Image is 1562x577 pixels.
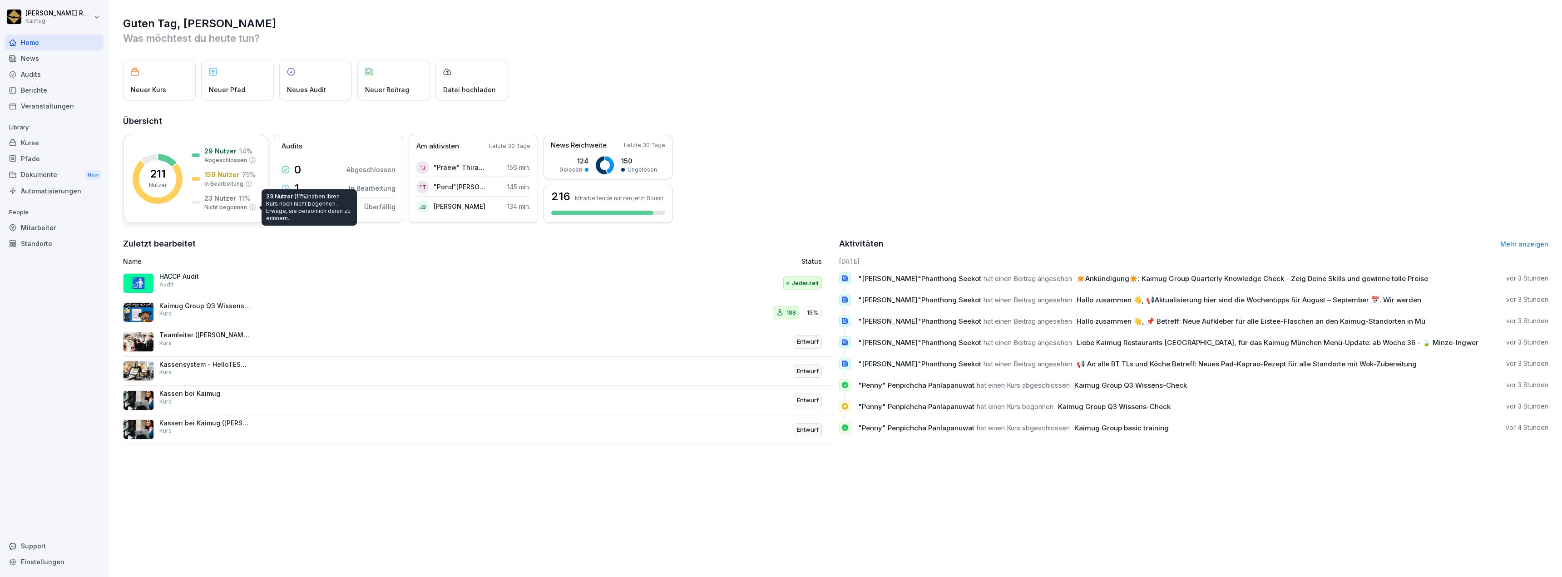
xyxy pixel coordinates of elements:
p: Kaimug Group Q3 Wissens-Check [159,302,250,310]
p: vor 3 Stunden [1506,274,1548,283]
p: Neuer Pfad [209,85,245,94]
p: "Praew" Thirakarn Jumpadang [434,163,486,172]
p: Kassen bei Kaimug [159,390,250,398]
a: DokumenteNew [5,167,104,183]
p: 1 [294,183,299,194]
p: 211 [150,168,166,179]
span: hat einen Beitrag angesehen [984,317,1072,325]
p: Kassensystem - HelloTESS ([PERSON_NAME]) [159,360,250,369]
p: Entwurf [797,337,819,346]
p: Neuer Beitrag [365,85,409,94]
a: Mehr anzeigen [1500,240,1548,248]
p: Library [5,120,104,135]
span: hat einen Beitrag angesehen [984,274,1072,283]
span: Kaimug Group basic training [1074,424,1169,432]
div: "T [416,181,429,193]
a: Kassen bei Kaimug ([PERSON_NAME])KursEntwurf [123,415,833,445]
p: Kurs [159,310,172,318]
p: "Pond"[PERSON_NAME] [434,182,486,192]
a: Berichte [5,82,104,98]
p: People [5,205,104,220]
p: 15% [807,308,819,317]
p: 29 Nutzer [204,146,237,156]
span: "Penny" Penpichcha Panlapanuwat [858,424,974,432]
span: hat einen Beitrag angesehen [984,338,1072,347]
p: 159 Nutzer [204,170,239,179]
p: 150 [621,156,657,166]
div: Audits [5,66,104,82]
p: Gelesen [559,166,582,174]
span: hat einen Kurs abgeschlossen [977,424,1070,432]
span: 📢 An alle BT TLs und Köche Betreff: Neues Pad-Kaprao-Rezept für alle Standorte mit Wok-Zubereitung [1077,360,1417,368]
h6: [DATE] [839,256,1549,266]
h2: Zuletzt bearbeitet [123,237,833,250]
span: hat einen Kurs abgeschlossen [977,381,1070,390]
img: dl77onhohrz39aq74lwupjv4.png [123,390,154,410]
span: hat einen Beitrag angesehen [984,296,1072,304]
p: vor 3 Stunden [1506,359,1548,368]
p: vor 3 Stunden [1506,295,1548,304]
p: 14 % [239,146,252,156]
p: Name [123,256,582,266]
span: "[PERSON_NAME]"Phanthong Seekot [858,338,981,347]
a: Pfade [5,151,104,167]
div: Dokumente [5,167,104,183]
span: Hallo zusammen 👋, 📌 Betreff: Neue Aufkleber für alle Eistee-Flaschen an den Kaimug-Standorten in Mü [1077,317,1425,325]
span: "Penny" Penpichcha Panlapanuwat [858,381,974,390]
p: Letzte 30 Tage [624,141,665,149]
div: "J [416,161,429,174]
span: 23 Nutzer (11%) [266,193,308,200]
p: Kurs [159,398,172,406]
span: "[PERSON_NAME]"Phanthong Seekot [858,296,981,304]
span: "Penny" Penpichcha Panlapanuwat [858,402,974,411]
span: Hallo zusammen 👋, 📢​Aktualisierung hier sind die Wochentipps für August – September 📅. Wir werden [1077,296,1421,304]
a: Einstellungen [5,554,104,570]
div: haben ihren Kurs noch nicht begonnen. Erwäge, sie persönlich daran zu erinnern. [262,189,357,226]
p: Abgeschlossen [346,165,395,174]
p: Kaimug [25,18,92,24]
p: 134 min. [507,202,530,211]
h2: Aktivitäten [839,237,884,250]
p: 145 min. [507,182,530,192]
a: Veranstaltungen [5,98,104,114]
span: ✴️Ankündigung✴️: Kaimug Group Quarterly Knowledge Check - Zeig Deine Skills und gewinne tolle Preise [1077,274,1428,283]
p: 🚮 [132,275,145,291]
a: Mitarbeiter [5,220,104,236]
p: vor 3 Stunden [1506,338,1548,347]
span: Kaimug Group Q3 Wissens-Check [1058,402,1171,411]
span: "[PERSON_NAME]"Phanthong Seekot [858,317,981,325]
a: News [5,50,104,66]
p: Audit [159,281,173,289]
p: Datei hochladen [443,85,496,94]
span: "[PERSON_NAME]"Phanthong Seekot [858,274,981,283]
p: 11 % [239,193,250,203]
p: Letzte 30 Tage [489,142,530,150]
p: vor 3 Stunden [1506,380,1548,390]
p: Nutzer [149,181,167,189]
p: Teamleiter ([PERSON_NAME]) [159,331,250,339]
a: Kassen bei KaimugKursEntwurf [123,386,833,415]
p: Status [801,256,822,266]
p: Kurs [159,427,172,435]
img: k4tsflh0pn5eas51klv85bn1.png [123,361,154,381]
img: pytyph5pk76tu4q1kwztnixg.png [123,332,154,352]
h2: Übersicht [123,115,1548,128]
p: Am aktivsten [416,141,459,152]
a: Kurse [5,135,104,151]
p: [PERSON_NAME] [434,202,485,211]
p: Überfällig [364,202,395,212]
p: [PERSON_NAME] Remus [25,10,92,17]
span: hat einen Kurs begonnen [977,402,1053,411]
a: Standorte [5,236,104,252]
p: Abgeschlossen [204,156,247,164]
p: Neuer Kurs [131,85,166,94]
p: vor 4 Stunden [1506,423,1548,432]
p: In Bearbeitung [349,183,395,193]
p: Mitarbeitende nutzen jetzt Bounti [575,195,663,202]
